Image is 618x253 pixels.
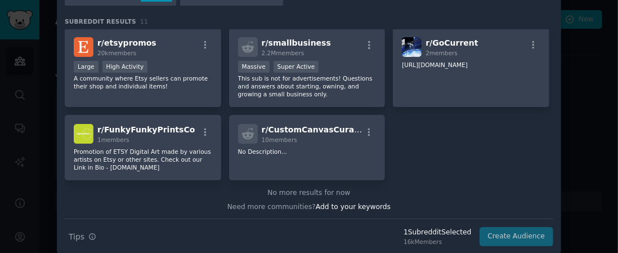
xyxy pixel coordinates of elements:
span: r/ etsypromos [97,38,156,47]
div: 1 Subreddit Selected [404,228,471,238]
span: 11 [140,18,148,25]
div: Super Active [274,61,319,73]
span: r/ smallbusiness [262,38,331,47]
p: A community where Etsy sellers can promote their shop and individual items! [74,74,212,90]
span: Tips [69,231,84,243]
div: Large [74,61,98,73]
p: No Description... [238,148,377,156]
span: r/ CustomCanvasCurators [262,125,372,134]
span: Subreddit Results [65,17,136,25]
div: Massive [238,61,270,73]
img: etsypromos [74,37,93,57]
button: Tips [65,227,100,247]
img: GoCurrent [402,37,422,57]
div: No more results for now [65,188,553,198]
span: r/ GoCurrent [426,38,478,47]
span: r/ FunkyFunkyPrintsCo [97,125,195,134]
img: FunkyFunkyPrintsCo [74,124,93,144]
span: Add to your keywords [316,203,391,211]
p: Promotion of ETSY Digital Art made by various artists on Etsy or other sites. Check out our Link ... [74,148,212,171]
span: 2.2M members [262,50,304,56]
span: 1 members [97,136,129,143]
span: 2 members [426,50,458,56]
div: Need more communities? [65,198,553,212]
p: This sub is not for advertisements! Questions and answers about starting, owning, and growing a s... [238,74,377,98]
span: 20k members [97,50,136,56]
p: [URL][DOMAIN_NAME] [402,61,540,69]
span: 10 members [262,136,297,143]
div: 16k Members [404,238,471,246]
div: High Activity [102,61,148,73]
